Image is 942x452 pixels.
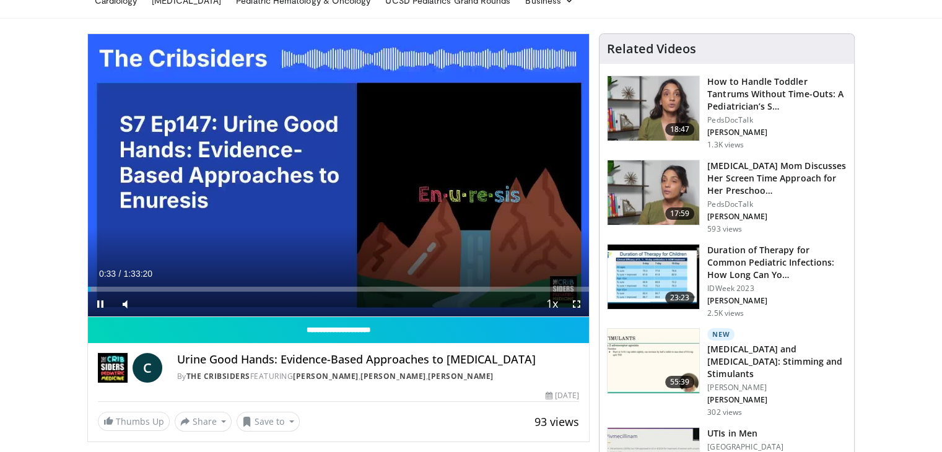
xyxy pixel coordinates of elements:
[428,371,494,381] a: [PERSON_NAME]
[707,427,847,440] h3: UTIs in Men
[237,412,300,432] button: Save to
[707,244,847,281] h3: Duration of Therapy for Common Pediatric Infections: How Long Can Yo…
[707,383,847,393] p: [PERSON_NAME]
[707,199,847,209] p: PedsDocTalk
[707,395,847,405] p: [PERSON_NAME]
[608,329,699,393] img: d36e463e-79e1-402d-9e36-b355bbb887a9.150x105_q85_crop-smart_upscale.jpg
[665,292,695,304] span: 23:23
[99,269,116,279] span: 0:33
[534,414,579,429] span: 93 views
[665,376,695,388] span: 55:39
[707,328,735,341] p: New
[707,160,847,197] h3: [MEDICAL_DATA] Mom Discusses Her Screen Time Approach for Her Preschoo…
[113,292,137,316] button: Mute
[607,160,847,234] a: 17:59 [MEDICAL_DATA] Mom Discusses Her Screen Time Approach for Her Preschoo… PedsDocTalk [PERSON...
[98,353,128,383] img: The Cribsiders
[88,287,590,292] div: Progress Bar
[665,207,695,220] span: 17:59
[665,123,695,136] span: 18:47
[98,412,170,431] a: Thumbs Up
[607,41,696,56] h4: Related Videos
[608,160,699,225] img: 545bfb05-4c46-43eb-a600-77e1c8216bd9.150x105_q85_crop-smart_upscale.jpg
[707,140,744,150] p: 1.3K views
[123,269,152,279] span: 1:33:20
[707,308,744,318] p: 2.5K views
[707,296,847,306] p: [PERSON_NAME]
[707,212,847,222] p: [PERSON_NAME]
[707,128,847,137] p: [PERSON_NAME]
[119,269,121,279] span: /
[707,407,742,417] p: 302 views
[707,284,847,293] p: IDWeek 2023
[88,292,113,316] button: Pause
[177,371,580,382] div: By FEATURING , ,
[539,292,564,316] button: Playback Rate
[707,343,847,380] h3: [MEDICAL_DATA] and [MEDICAL_DATA]: Stimming and Stimulants
[88,34,590,317] video-js: Video Player
[133,353,162,383] a: C
[360,371,426,381] a: [PERSON_NAME]
[607,76,847,150] a: 18:47 How to Handle Toddler Tantrums Without Time-Outs: A Pediatrician’s S… PedsDocTalk [PERSON_N...
[608,76,699,141] img: 50ea502b-14b0-43c2-900c-1755f08e888a.150x105_q85_crop-smart_upscale.jpg
[546,390,579,401] div: [DATE]
[564,292,589,316] button: Fullscreen
[707,76,847,113] h3: How to Handle Toddler Tantrums Without Time-Outs: A Pediatrician’s S…
[175,412,232,432] button: Share
[186,371,250,381] a: The Cribsiders
[293,371,359,381] a: [PERSON_NAME]
[707,224,742,234] p: 593 views
[607,244,847,318] a: 23:23 Duration of Therapy for Common Pediatric Infections: How Long Can Yo… IDWeek 2023 [PERSON_N...
[607,328,847,417] a: 55:39 New [MEDICAL_DATA] and [MEDICAL_DATA]: Stimming and Stimulants [PERSON_NAME] [PERSON_NAME] ...
[177,353,580,367] h4: Urine Good Hands: Evidence-Based Approaches to [MEDICAL_DATA]
[707,115,847,125] p: PedsDocTalk
[608,245,699,309] img: e1c5528f-ea3e-4198-aec8-51b2a8490044.150x105_q85_crop-smart_upscale.jpg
